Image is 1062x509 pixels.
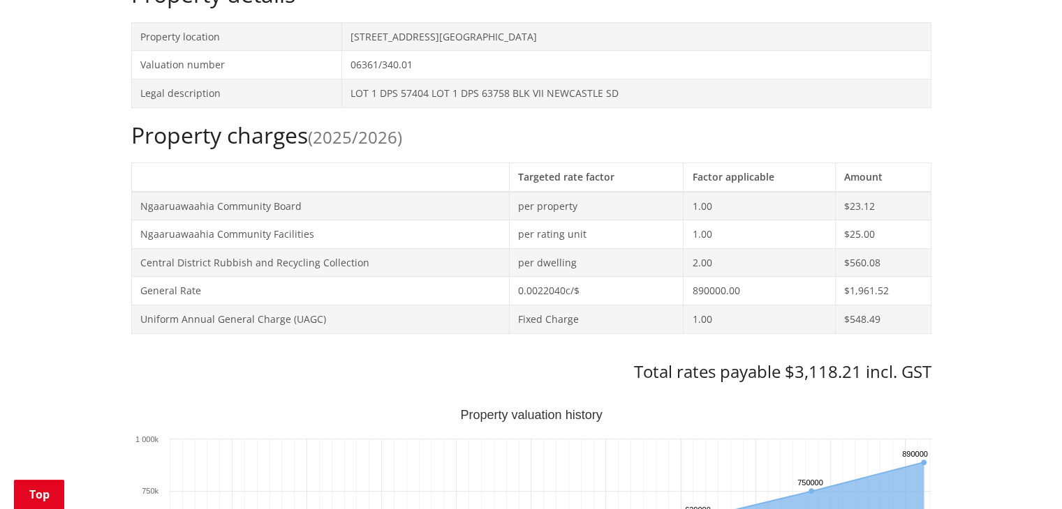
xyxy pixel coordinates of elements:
[836,220,931,249] td: $25.00
[131,192,509,220] td: Ngaaruawaahia Community Board
[131,305,509,333] td: Uniform Annual General Charge (UAGC)
[131,220,509,249] td: Ngaaruawaahia Community Facilities
[131,277,509,305] td: General Rate
[509,277,684,305] td: 0.0022040c/$
[920,459,926,465] path: Sunday, Jun 30, 12:00, 890,000. Capital Value.
[14,480,64,509] a: Top
[684,220,836,249] td: 1.00
[131,362,931,382] h3: Total rates payable $3,118.21 incl. GST
[684,248,836,277] td: 2.00
[131,122,931,149] h2: Property charges
[142,487,158,495] text: 750k
[131,248,509,277] td: Central District Rubbish and Recycling Collection
[836,192,931,220] td: $23.12
[131,22,341,51] td: Property location
[902,450,928,458] text: 890000
[131,79,341,107] td: Legal description
[684,162,836,191] th: Factor applicable
[341,22,931,51] td: [STREET_ADDRESS][GEOGRAPHIC_DATA]
[135,435,158,443] text: 1 000k
[509,305,684,333] td: Fixed Charge
[308,126,402,149] span: (2025/2026)
[836,305,931,333] td: $548.49
[684,192,836,220] td: 1.00
[684,277,836,305] td: 890000.00
[836,162,931,191] th: Amount
[509,220,684,249] td: per rating unit
[809,488,814,494] path: Wednesday, Jun 30, 12:00, 750,000. Capital Value.
[797,478,823,487] text: 750000
[460,408,602,422] text: Property valuation history
[341,79,931,107] td: LOT 1 DPS 57404 LOT 1 DPS 63758 BLK VII NEWCASTLE SD
[836,248,931,277] td: $560.08
[509,248,684,277] td: per dwelling
[509,162,684,191] th: Targeted rate factor
[998,450,1048,501] iframe: Messenger Launcher
[836,277,931,305] td: $1,961.52
[684,305,836,333] td: 1.00
[509,192,684,220] td: per property
[131,51,341,79] td: Valuation number
[341,51,931,79] td: 06361/340.01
